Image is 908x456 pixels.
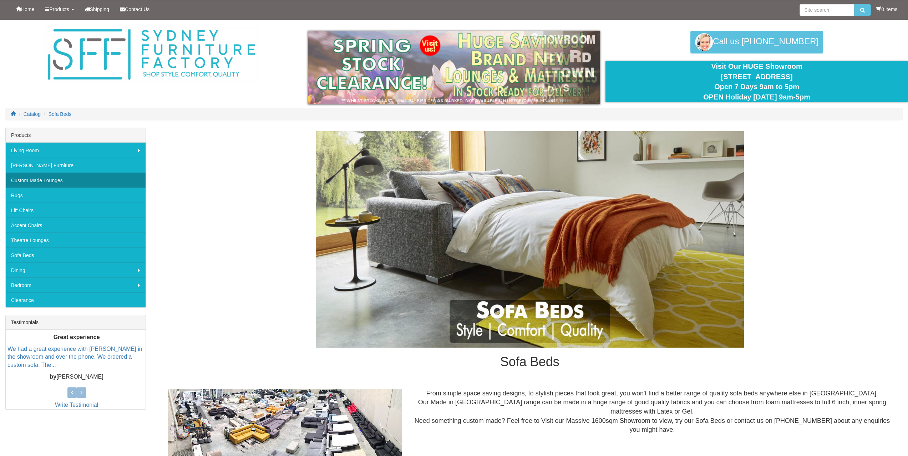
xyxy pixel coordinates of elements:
[6,315,146,330] div: Testimonials
[24,111,41,117] a: Catalog
[611,61,903,102] div: Visit Our HUGE Showroom [STREET_ADDRESS] Open 7 Days 9am to 5pm OPEN Holiday [DATE] 9am-5pm
[800,4,854,16] input: Site search
[125,6,149,12] span: Contact Us
[6,277,146,292] a: Bedroom
[157,355,903,369] h1: Sofa Beds
[50,374,56,380] b: by
[6,143,146,158] a: Living Room
[6,128,146,143] div: Products
[6,247,146,262] a: Sofa Beds
[6,203,146,217] a: Lift Chairs
[55,402,98,408] a: Write Testimonial
[40,0,79,18] a: Products
[21,6,34,12] span: Home
[6,262,146,277] a: Dining
[876,6,897,13] li: 0 items
[6,217,146,232] a: Accent Chairs
[6,188,146,203] a: Rugs
[90,6,110,12] span: Shipping
[7,346,142,368] a: We had a great experience with [PERSON_NAME] in the showroom and over the phone. We ordered a cus...
[49,6,69,12] span: Products
[115,0,155,18] a: Contact Us
[6,292,146,307] a: Clearance
[316,131,744,348] img: Sofa Beds
[407,389,897,435] div: From simple space saving designs, to stylish pieces that look great, you won't find a better rang...
[6,173,146,188] a: Custom Made Lounges
[6,158,146,173] a: [PERSON_NAME] Furniture
[80,0,115,18] a: Shipping
[6,232,146,247] a: Theatre Lounges
[11,0,40,18] a: Home
[49,111,72,117] a: Sofa Beds
[54,334,100,340] b: Great experience
[44,27,258,82] img: Sydney Furniture Factory
[7,373,146,381] p: [PERSON_NAME]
